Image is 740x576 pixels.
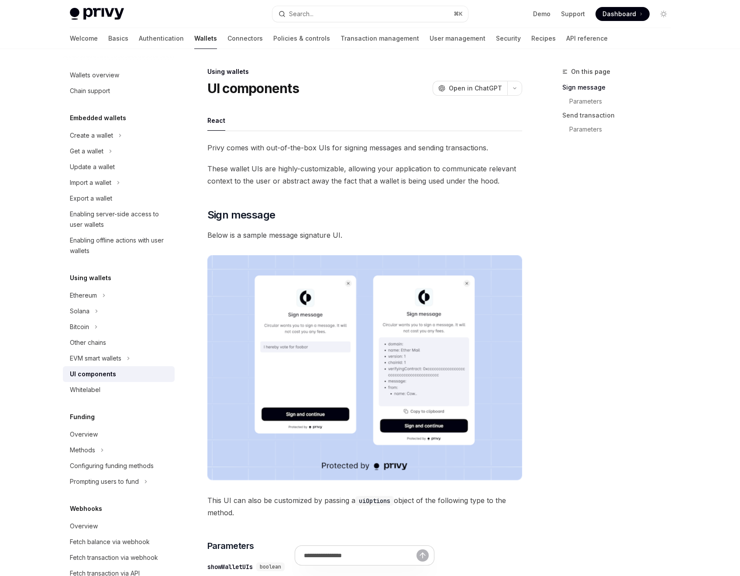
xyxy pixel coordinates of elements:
[70,146,103,156] div: Get a wallet
[272,6,468,22] button: Search...⌘K
[595,7,650,21] a: Dashboard
[70,86,110,96] div: Chain support
[139,28,184,49] a: Authentication
[63,458,175,474] a: Configuring funding methods
[63,143,175,159] button: Get a wallet
[430,28,485,49] a: User management
[70,353,121,364] div: EVM smart wallets
[70,209,169,230] div: Enabling server-side access to user wallets
[63,474,175,489] button: Prompting users to fund
[562,122,678,136] a: Parameters
[63,427,175,442] a: Overview
[70,429,98,440] div: Overview
[70,412,95,422] h5: Funding
[108,28,128,49] a: Basics
[63,206,175,232] a: Enabling server-side access to user wallets
[63,159,175,175] a: Update a wallet
[227,28,263,49] a: Connectors
[496,28,521,49] a: Security
[63,335,175,350] a: Other chains
[63,83,175,99] a: Chain support
[70,290,97,301] div: Ethereum
[70,235,169,256] div: Enabling offline actions with user wallets
[70,476,139,487] div: Prompting users to fund
[70,369,116,379] div: UI components
[70,162,115,172] div: Update a wallet
[533,10,551,18] a: Demo
[207,494,522,519] span: This UI can also be customized by passing a object of the following type to the method.
[70,130,113,141] div: Create a wallet
[207,110,225,131] button: React
[63,518,175,534] a: Overview
[63,232,175,259] a: Enabling offline actions with user wallets
[207,67,522,76] div: Using wallets
[454,10,463,17] span: ⌘ K
[63,303,175,319] button: Solana
[63,67,175,83] a: Wallets overview
[63,366,175,382] a: UI components
[70,113,126,123] h5: Embedded wallets
[341,28,419,49] a: Transaction management
[70,193,112,204] div: Export a wallet
[289,9,313,19] div: Search...
[63,534,175,550] a: Fetch balance via webhook
[562,108,678,122] a: Send transaction
[449,84,502,93] span: Open in ChatGPT
[63,350,175,366] button: EVM smart wallets
[355,496,394,506] code: uiOptions
[70,552,158,563] div: Fetch transaction via webhook
[416,549,429,562] button: Send message
[207,255,522,480] img: images/Sign.png
[657,7,671,21] button: Toggle dark mode
[63,191,175,206] a: Export a wallet
[531,28,556,49] a: Recipes
[63,442,175,458] button: Methods
[70,177,111,188] div: Import a wallet
[304,546,416,565] input: Ask a question...
[566,28,608,49] a: API reference
[70,461,154,471] div: Configuring funding methods
[70,503,102,514] h5: Webhooks
[207,163,522,187] span: These wallet UIs are highly-customizable, allowing your application to communicate relevant conte...
[70,521,98,531] div: Overview
[273,28,330,49] a: Policies & controls
[70,28,98,49] a: Welcome
[70,445,95,455] div: Methods
[207,208,275,222] span: Sign message
[207,229,522,241] span: Below is a sample message signature UI.
[70,273,111,283] h5: Using wallets
[207,80,299,96] h1: UI components
[602,10,636,18] span: Dashboard
[70,70,119,80] div: Wallets overview
[63,128,175,143] button: Create a wallet
[63,288,175,303] button: Ethereum
[63,175,175,191] button: Import a wallet
[207,142,522,154] span: Privy comes with out-of-the-box UIs for signing messages and sending transactions.
[63,319,175,335] button: Bitcoin
[70,8,124,20] img: light logo
[70,322,89,332] div: Bitcoin
[194,28,217,49] a: Wallets
[70,337,106,348] div: Other chains
[70,537,150,547] div: Fetch balance via webhook
[571,66,610,77] span: On this page
[63,550,175,566] a: Fetch transaction via webhook
[433,81,507,96] button: Open in ChatGPT
[562,80,678,94] a: Sign message
[70,306,89,316] div: Solana
[63,382,175,398] a: Whitelabel
[561,10,585,18] a: Support
[207,540,254,552] span: Parameters
[70,385,100,395] div: Whitelabel
[562,94,678,108] a: Parameters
